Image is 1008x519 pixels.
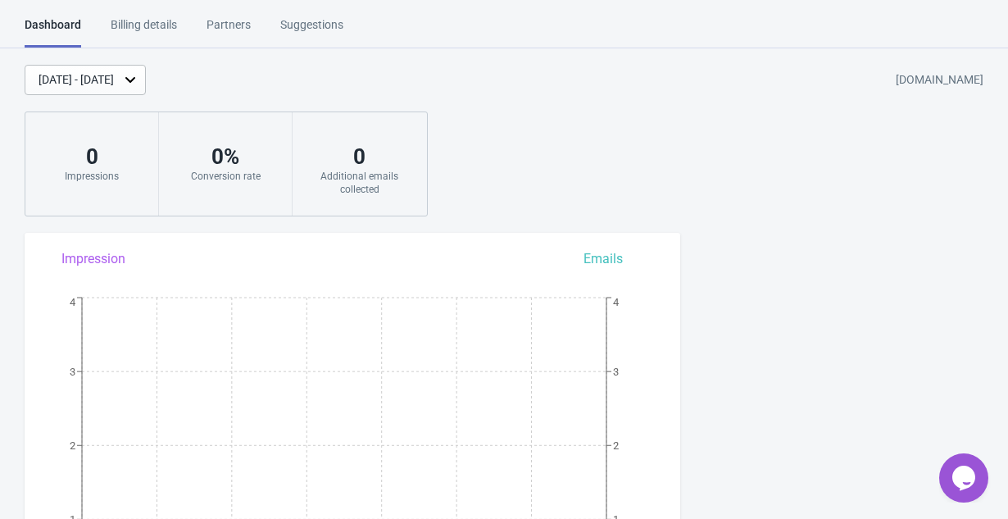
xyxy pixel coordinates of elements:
div: Partners [207,16,251,45]
tspan: 2 [613,439,619,452]
div: Conversion rate [175,170,275,183]
div: [DATE] - [DATE] [39,71,114,89]
div: Dashboard [25,16,81,48]
div: Suggestions [280,16,343,45]
tspan: 3 [70,366,75,378]
iframe: chat widget [939,453,992,503]
div: [DOMAIN_NAME] [896,66,983,95]
div: 0 [309,143,410,170]
tspan: 2 [70,439,75,452]
tspan: 4 [613,296,620,308]
tspan: 4 [70,296,76,308]
div: 0 [42,143,142,170]
div: Additional emails collected [309,170,410,196]
div: Billing details [111,16,177,45]
div: 0 % [175,143,275,170]
tspan: 3 [613,366,619,378]
div: Impressions [42,170,142,183]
